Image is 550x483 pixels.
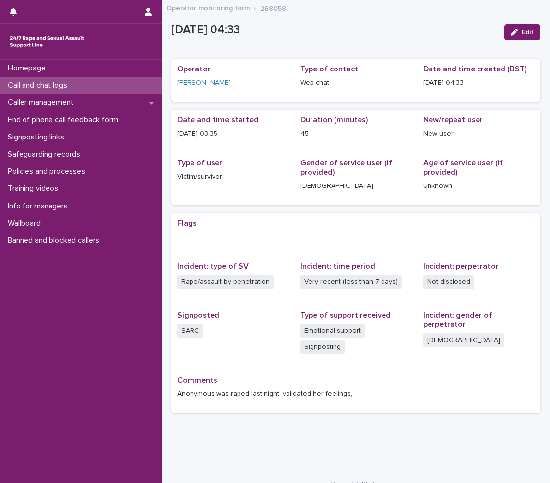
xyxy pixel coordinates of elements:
button: Edit [504,24,540,40]
p: Banned and blocked callers [4,236,107,245]
span: Duration (minutes) [300,116,368,124]
span: Type of support received [300,311,391,319]
span: Age of service user (if provided) [423,159,503,176]
p: Safeguarding records [4,150,88,159]
p: 45 [300,129,411,139]
a: [PERSON_NAME] [177,78,231,88]
span: Incident: time period [300,262,375,270]
p: Victim/survivor [177,172,288,182]
span: Incident: type of SV [177,262,249,270]
span: Signposted [177,311,219,319]
span: Operator [177,65,211,73]
span: Edit [522,29,534,36]
p: Policies and processes [4,167,93,176]
span: Incident: perpetrator [423,262,499,270]
span: Flags [177,219,197,227]
p: Wallboard [4,219,48,228]
p: Anonymous was raped last night, validated her feelings, [177,389,534,399]
span: Emotional support [300,324,365,338]
span: New/repeat user [423,116,483,124]
p: Homepage [4,64,53,73]
span: SARC [177,324,203,338]
span: Date and time created (BST) [423,65,526,73]
span: Type of user [177,159,222,167]
p: Web chat [300,78,411,88]
p: [DEMOGRAPHIC_DATA] [300,181,411,191]
span: Not disclosed [423,275,474,289]
span: Rape/assault by penetration [177,275,274,289]
a: Operator monitoring form [167,2,250,13]
span: Type of contact [300,65,358,73]
p: End of phone call feedback form [4,115,126,125]
p: Unknown [423,181,534,191]
span: Signposting [300,340,345,354]
span: Very recent (less than 7 days) [300,275,402,289]
span: Gender of service user (if provided) [300,159,392,176]
span: Incident: gender of perpetrator [423,311,492,328]
p: 268058 [261,2,286,13]
p: Info for managers [4,202,75,211]
p: [DATE] 04:33 [171,23,497,37]
p: - [177,232,534,242]
span: Comments [177,376,217,384]
span: Date and time started [177,116,259,124]
p: Caller management [4,98,81,107]
p: Signposting links [4,133,72,142]
p: [DATE] 04:33 [423,78,534,88]
p: Call and chat logs [4,81,75,90]
p: Training videos [4,184,66,193]
img: rhQMoQhaT3yELyF149Cw [8,32,86,51]
span: [DEMOGRAPHIC_DATA] [423,333,504,347]
p: New user [423,129,534,139]
p: [DATE] 03:35 [177,129,288,139]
